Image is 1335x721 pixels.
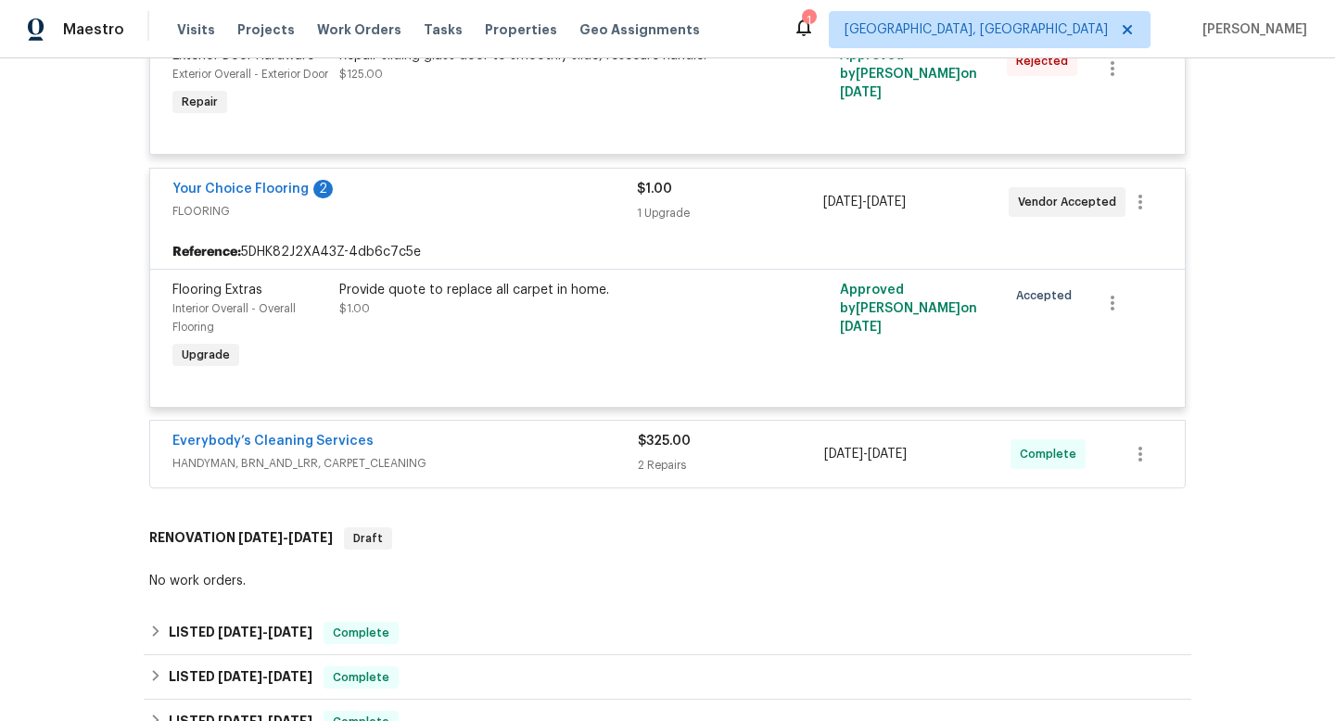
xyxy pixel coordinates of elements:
div: RENOVATION [DATE]-[DATE]Draft [144,509,1191,568]
span: FLOORING [172,202,637,221]
span: Maestro [63,20,124,39]
span: - [238,531,333,544]
span: [DATE] [218,626,262,639]
span: Visits [177,20,215,39]
h6: LISTED [169,622,312,644]
span: [DATE] [840,86,882,99]
div: 5DHK82J2XA43Z-4db6c7c5e [150,235,1185,269]
span: [PERSON_NAME] [1195,20,1307,39]
span: $125.00 [339,69,383,80]
div: Provide quote to replace all carpet in home. [339,281,745,299]
span: Vendor Accepted [1018,193,1124,211]
a: Your Choice Flooring [172,183,309,196]
span: $1.00 [339,303,370,314]
span: Approved by [PERSON_NAME] on [840,284,977,334]
span: Exterior Overall - Exterior Door [172,69,328,80]
span: Complete [325,668,397,687]
span: [DATE] [218,670,262,683]
div: 2 [313,180,333,198]
span: Complete [1020,445,1084,463]
h6: LISTED [169,666,312,689]
span: [DATE] [238,531,283,544]
span: - [823,193,906,211]
span: Work Orders [317,20,401,39]
span: Approved by [PERSON_NAME] on [840,49,977,99]
span: [DATE] [868,448,907,461]
span: [DATE] [840,321,882,334]
span: Complete [325,624,397,642]
span: Draft [346,529,390,548]
span: [DATE] [867,196,906,209]
a: Everybody’s Cleaning Services [172,435,374,448]
div: 2 Repairs [638,456,824,474]
span: Flooring Extras [172,284,262,297]
span: $1.00 [637,183,672,196]
span: [DATE] [824,448,863,461]
span: Properties [485,20,557,39]
h6: RENOVATION [149,527,333,550]
b: Reference: [172,243,241,261]
span: Tasks [424,23,463,36]
span: $325.00 [638,435,691,448]
span: - [824,445,907,463]
span: Rejected [1016,52,1075,70]
span: Interior Overall - Overall Flooring [172,303,296,333]
div: 1 Upgrade [637,204,822,222]
span: [DATE] [268,626,312,639]
span: [DATE] [288,531,333,544]
div: 1 [802,11,815,30]
div: LISTED [DATE]-[DATE]Complete [144,655,1191,700]
span: [DATE] [823,196,862,209]
span: [GEOGRAPHIC_DATA], [GEOGRAPHIC_DATA] [845,20,1108,39]
span: Accepted [1016,286,1079,305]
span: Projects [237,20,295,39]
span: [DATE] [268,670,312,683]
span: - [218,626,312,639]
span: Geo Assignments [579,20,700,39]
span: Repair [174,93,225,111]
div: LISTED [DATE]-[DATE]Complete [144,611,1191,655]
span: Upgrade [174,346,237,364]
span: HANDYMAN, BRN_AND_LRR, CARPET_CLEANING [172,454,638,473]
div: No work orders. [149,572,1186,590]
span: - [218,670,312,683]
